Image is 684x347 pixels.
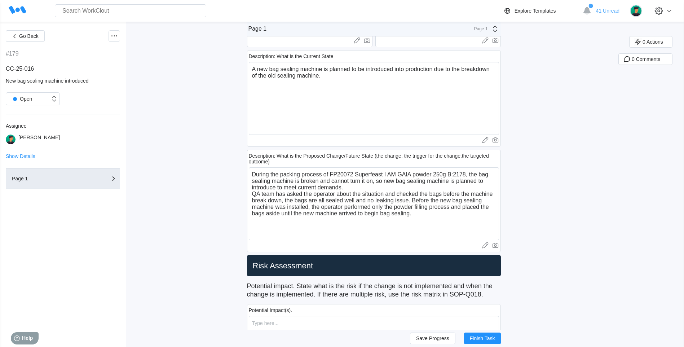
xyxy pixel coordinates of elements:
[596,8,619,14] span: 41 Unread
[250,261,498,271] h2: Risk Assessment
[6,78,120,84] div: New bag sealing machine introduced
[6,123,120,129] div: Assignee
[503,6,579,15] a: Explore Templates
[470,26,488,31] div: Page 1
[55,4,206,17] input: Search WorkClout
[248,26,267,32] div: Page 1
[632,57,660,62] span: 0 Comments
[19,34,39,39] span: Go Back
[249,167,499,240] textarea: During the packing process of FP20072 Superfeast I AM GAIA powder 250g B:2178, the bag sealing ma...
[470,336,495,341] span: Finish Task
[249,153,499,164] div: Description: What is the Proposed Change/Future State (the change, the trigger for the change,the...
[12,176,84,181] div: Page 1
[249,307,292,313] div: Potential Impact(s).
[6,168,120,189] button: Page 1
[416,336,449,341] span: Save Progress
[6,50,19,57] div: #179
[618,53,672,65] button: 0 Comments
[247,279,501,301] p: Potential impact. State what is the risk if the change is not implemented and when the change is ...
[6,66,34,72] span: CC-25-016
[629,36,672,48] button: 0 Actions
[515,8,556,14] div: Explore Templates
[10,94,32,104] div: Open
[6,135,16,144] img: user.png
[630,5,642,17] img: user.png
[410,333,455,344] button: Save Progress
[18,135,60,144] div: [PERSON_NAME]
[249,53,334,59] div: Description: What is the Current State
[464,333,501,344] button: Finish Task
[6,154,35,159] button: Show Details
[249,62,499,135] textarea: A new bag sealing machine is planned to be introduced into production due to the breakdown of the...
[6,30,45,42] button: Go Back
[643,39,663,44] span: 0 Actions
